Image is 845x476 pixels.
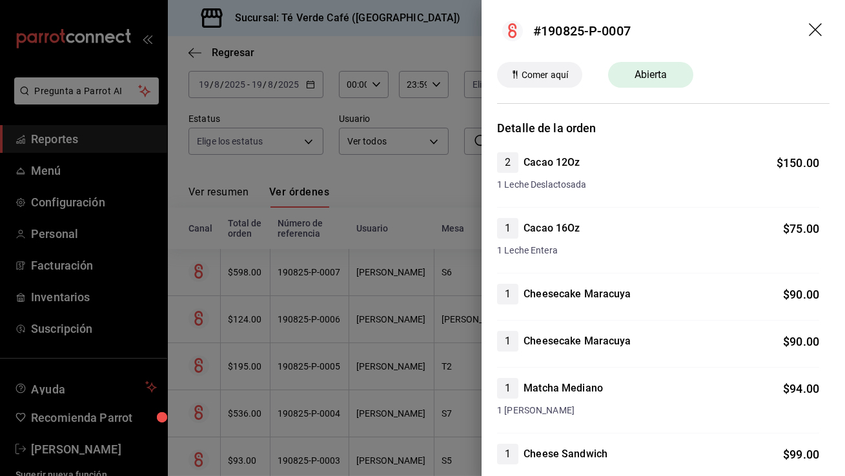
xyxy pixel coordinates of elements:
span: 1 [497,333,518,349]
h3: Detalle de la orden [497,119,830,137]
span: $ 75.00 [783,222,819,235]
span: Comer aquí [516,68,573,82]
span: $ 90.00 [783,335,819,348]
h4: Cacao 12Oz [524,155,580,170]
span: $ 99.00 [783,448,819,461]
span: $ 94.00 [783,382,819,395]
span: 1 Leche Deslactosada [497,178,819,192]
h4: Cacao 16Oz [524,221,580,236]
span: 1 [497,381,518,396]
h4: Cheese Sandwich [524,446,607,462]
h4: Matcha Mediano [524,381,603,396]
span: $ 150.00 [777,156,819,170]
div: #190825-P-0007 [533,21,631,41]
span: 1 [497,286,518,302]
span: Abierta [627,67,675,83]
span: $ 90.00 [783,288,819,301]
h4: Cheesecake Maracuya [524,286,631,302]
span: 1 [PERSON_NAME] [497,404,819,417]
button: drag [809,23,824,39]
h4: Cheesecake Maracuya [524,333,631,349]
span: 1 [497,221,518,236]
span: 1 [497,446,518,462]
span: 2 [497,155,518,170]
span: 1 Leche Entera [497,244,819,257]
